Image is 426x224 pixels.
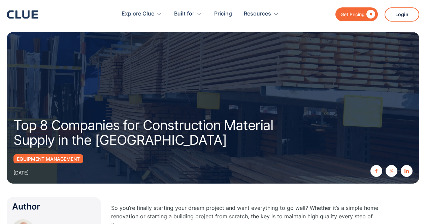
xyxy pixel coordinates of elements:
[12,202,96,211] div: Author
[122,3,154,25] div: Explore Clue
[13,118,293,148] h1: Top 8 Companies for Construction Material Supply in the [GEOGRAPHIC_DATA]
[13,154,83,163] a: Equipment Management
[13,168,29,177] div: [DATE]
[122,3,162,25] div: Explore Clue
[365,10,375,19] div: 
[214,3,232,25] a: Pricing
[389,169,394,173] img: twitter X icon
[335,7,378,21] a: Get Pricing
[374,169,379,173] img: facebook icon
[404,169,409,173] img: linkedin icon
[174,3,202,25] div: Built for
[244,3,279,25] div: Resources
[385,7,419,22] a: Login
[244,3,271,25] div: Resources
[174,3,194,25] div: Built for
[340,10,365,19] div: Get Pricing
